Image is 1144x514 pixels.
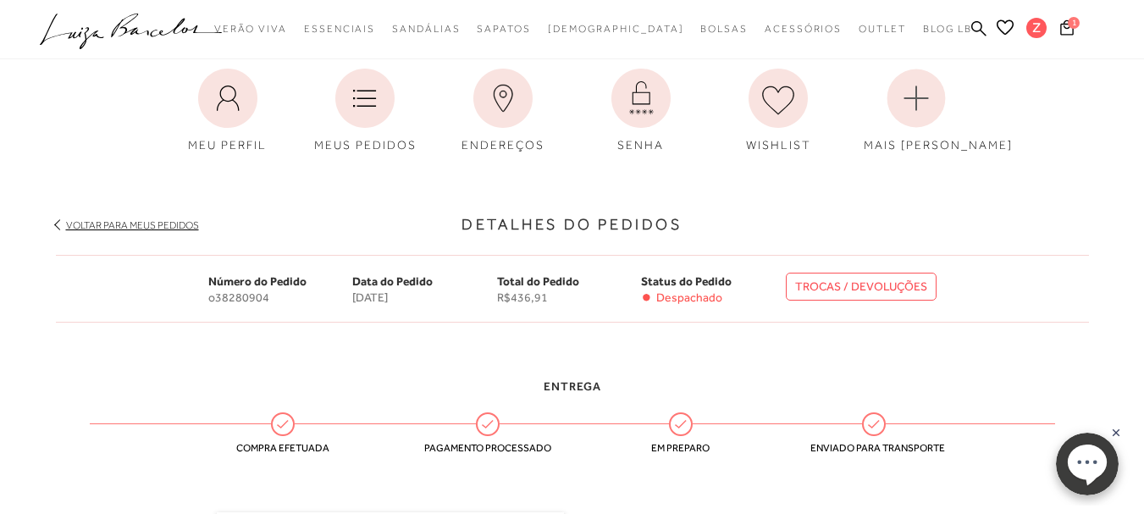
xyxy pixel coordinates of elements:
span: Z [1026,18,1047,38]
a: MAIS [PERSON_NAME] [851,60,981,163]
a: categoryNavScreenReaderText [392,14,460,45]
span: Sandálias [392,23,460,35]
span: Verão Viva [214,23,287,35]
a: categoryNavScreenReaderText [859,14,906,45]
span: Entrega [544,379,601,393]
span: Acessórios [765,23,842,35]
a: ENDEREÇOS [438,60,568,163]
a: categoryNavScreenReaderText [477,14,530,45]
span: MEUS PEDIDOS [314,138,417,152]
span: WISHLIST [746,138,811,152]
a: MEUS PEDIDOS [300,60,430,163]
a: noSubCategoriesText [548,14,684,45]
a: WISHLIST [713,60,843,163]
a: categoryNavScreenReaderText [765,14,842,45]
span: Total do Pedido [497,274,579,288]
span: Em preparo [617,442,744,454]
span: Compra efetuada [219,442,346,454]
span: • [641,290,652,305]
span: Data do Pedido [352,274,433,288]
span: ENDEREÇOS [461,138,544,152]
a: MEU PERFIL [163,60,293,163]
a: Voltar para meus pedidos [66,219,199,231]
span: Despachado [656,290,722,305]
span: [DATE] [352,290,497,305]
a: SENHA [576,60,706,163]
span: Enviado para transporte [810,442,937,454]
a: categoryNavScreenReaderText [214,14,287,45]
span: Outlet [859,23,906,35]
a: categoryNavScreenReaderText [700,14,748,45]
span: R$436,91 [497,290,642,305]
span: Sapatos [477,23,530,35]
button: Z [1019,17,1055,43]
span: 1 [1068,17,1080,29]
span: o38280904 [208,290,353,305]
h3: Detalhes do Pedidos [56,213,1089,236]
button: 1 [1055,19,1079,41]
span: Número do Pedido [208,274,307,288]
span: Essenciais [304,23,375,35]
a: categoryNavScreenReaderText [304,14,375,45]
span: [DEMOGRAPHIC_DATA] [548,23,684,35]
span: Pagamento processado [424,442,551,454]
a: TROCAS / DEVOLUÇÕES [786,273,937,301]
span: Status do Pedido [641,274,732,288]
span: SENHA [617,138,664,152]
a: BLOG LB [923,14,972,45]
span: BLOG LB [923,23,972,35]
span: MAIS [PERSON_NAME] [864,138,1013,152]
span: Bolsas [700,23,748,35]
span: MEU PERFIL [188,138,267,152]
